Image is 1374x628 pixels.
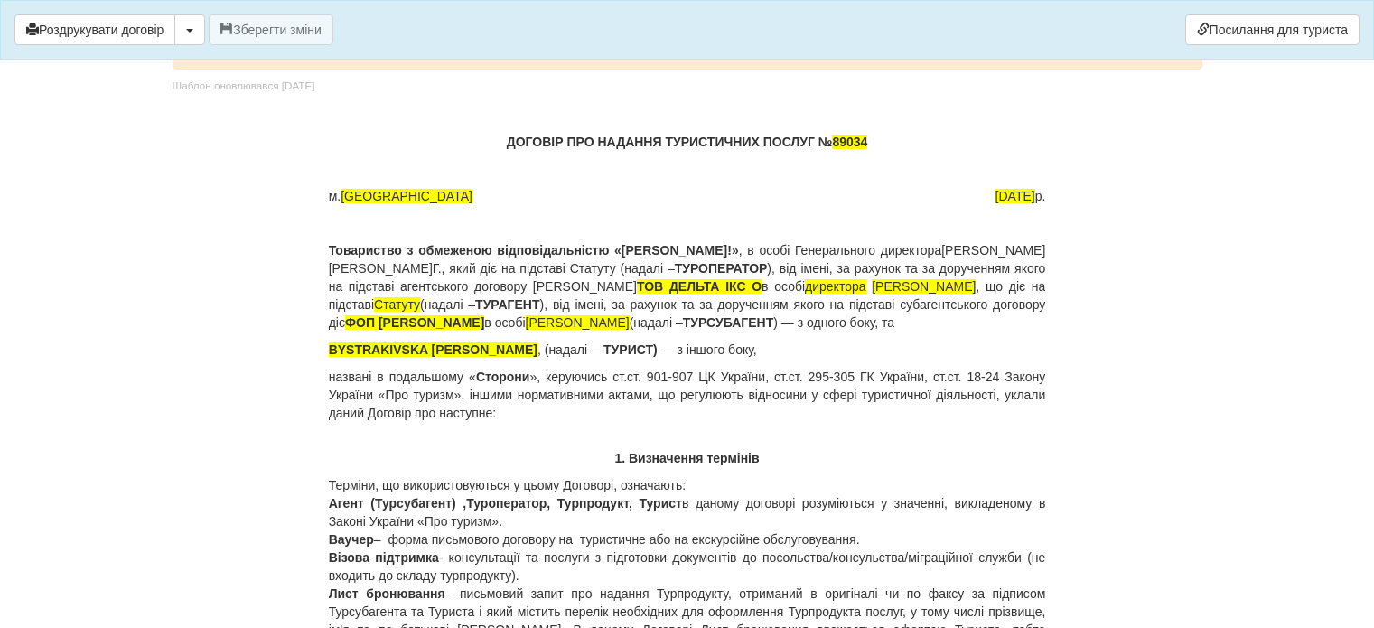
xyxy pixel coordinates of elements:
[507,135,868,149] b: ДОГОВІР ПРО НАДАННЯ ТУРИСТИЧНИХ ПОСЛУГ №
[329,586,445,601] b: Лист бронювання
[832,135,867,149] span: 89034
[329,449,1046,467] p: 1. Визначення термінів
[345,315,484,330] span: ФОП [PERSON_NAME]
[374,297,420,312] span: Статуту
[329,370,1046,420] span: », керуючись ст.ст. 901-907 ЦК України, ст.ст. 295-305 ГК України, ст.ст. 18-24 Закону України «П...
[329,370,476,384] span: названі в подальшому «
[995,189,1035,203] span: [DATE]
[661,342,674,357] span: —
[1185,14,1360,45] a: Посилання для туриста
[329,550,439,565] b: Візова підтримка
[442,261,675,276] span: , який діє на підставі Статуту (надалі –
[548,342,603,357] span: надалі —
[675,261,768,276] b: ТУРОПЕРАТОР
[329,532,374,547] b: Ваучер
[329,187,472,205] span: м.
[683,315,773,330] b: ТУРСУБАГЕНТ
[537,342,548,357] span: , (
[630,315,894,330] font: (надалі – ) — з одного боку, та
[329,496,682,511] b: Агент (Турсубагент) ,Туроператор, Турпродукт, Турист
[603,342,658,357] b: ТУРИСТ)
[173,79,315,94] div: Шаблон оновлювався [DATE]
[526,315,630,330] span: [PERSON_NAME]
[762,279,805,294] span: в особі
[14,14,175,45] button: Роздрукувати договір
[475,297,539,312] b: ТУРАГЕНТ
[872,279,976,294] span: [PERSON_NAME]
[329,241,1046,332] p: , в особі Генерального директора
[637,279,762,294] span: ТОВ ДЕЛЬТА ІКС О
[329,243,739,258] b: Товариство з обмеженою відповідальністю «[PERSON_NAME]!»
[805,279,865,294] span: директора
[209,14,333,45] button: Зберегти зміни
[476,370,530,384] b: Сторони
[329,297,1046,330] span: ), від імені, за рахунок та за дорученням якого на підставі субагентського договору діє
[995,187,1046,205] span: р.
[329,342,537,357] span: BYSTRAKIVSKA [PERSON_NAME]
[484,315,525,330] font: в особі
[341,189,472,203] span: [GEOGRAPHIC_DATA]
[420,297,475,312] span: (надалі –
[677,342,756,357] span: з іншого боку,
